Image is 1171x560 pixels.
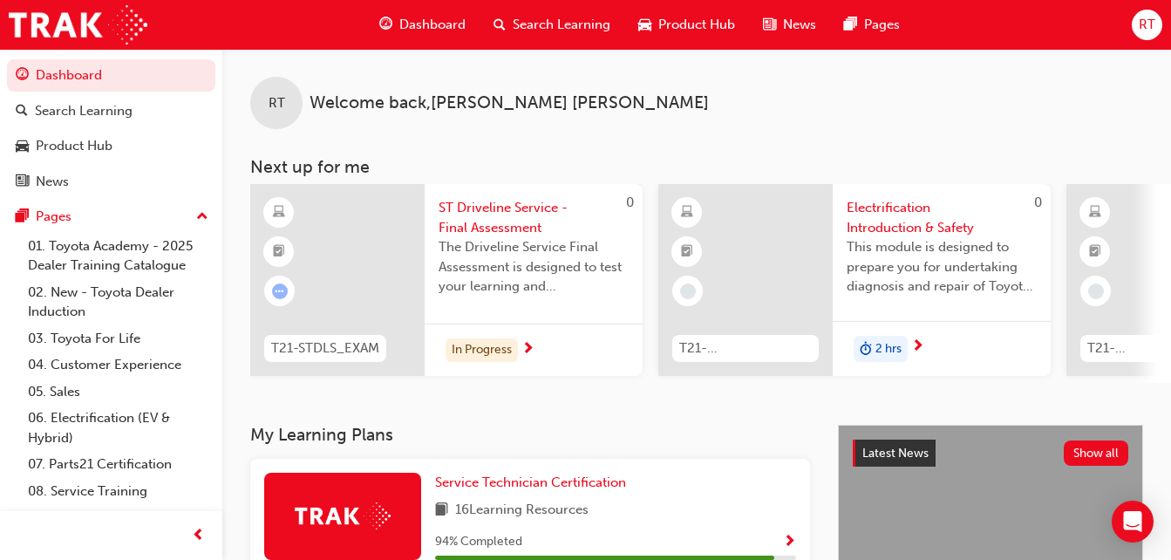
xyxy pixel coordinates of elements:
[658,15,735,35] span: Product Hub
[7,95,215,127] a: Search Learning
[271,338,379,359] span: T21-STDLS_EXAM
[864,15,900,35] span: Pages
[379,14,392,36] span: guage-icon
[679,338,812,359] span: T21-FOD_HVIS_PREREQ
[269,93,285,113] span: RT
[439,198,629,237] span: ST Driveline Service - Final Assessment
[1034,195,1042,210] span: 0
[21,279,215,325] a: 02. New - Toyota Dealer Induction
[783,535,796,550] span: Show Progress
[658,184,1051,376] a: 0T21-FOD_HVIS_PREREQElectrification Introduction & SafetyThis module is designed to prepare you f...
[295,502,391,529] img: Trak
[7,201,215,233] button: Pages
[435,475,626,490] span: Service Technician Certification
[1132,10,1162,40] button: RT
[7,59,215,92] a: Dashboard
[435,473,633,493] a: Service Technician Certification
[273,201,285,224] span: learningResourceType_ELEARNING-icon
[222,157,1171,177] h3: Next up for me
[21,233,215,279] a: 01. Toyota Academy - 2025 Dealer Training Catalogue
[16,68,29,84] span: guage-icon
[911,339,924,355] span: next-icon
[1089,241,1101,263] span: booktick-icon
[1112,501,1154,543] div: Open Intercom Messenger
[862,446,929,461] span: Latest News
[521,342,534,358] span: next-icon
[21,478,215,505] a: 08. Service Training
[494,14,506,36] span: search-icon
[16,104,28,120] span: search-icon
[399,15,466,35] span: Dashboard
[783,15,816,35] span: News
[480,7,624,43] a: search-iconSearch Learning
[513,15,610,35] span: Search Learning
[638,14,651,36] span: car-icon
[273,241,285,263] span: booktick-icon
[36,207,71,227] div: Pages
[847,237,1037,297] span: This module is designed to prepare you for undertaking diagnosis and repair of Toyota & Lexus Ele...
[847,198,1037,237] span: Electrification Introduction & Safety
[681,241,693,263] span: booktick-icon
[21,352,215,379] a: 04. Customer Experience
[681,201,693,224] span: learningResourceType_ELEARNING-icon
[626,195,634,210] span: 0
[844,14,857,36] span: pages-icon
[196,206,208,229] span: up-icon
[36,136,112,156] div: Product Hub
[439,237,629,297] span: The Driveline Service Final Assessment is designed to test your learning and understanding of the...
[7,130,215,162] a: Product Hub
[680,283,696,299] span: learningRecordVerb_NONE-icon
[21,504,215,531] a: 09. Technical Training
[763,14,776,36] span: news-icon
[16,209,29,225] span: pages-icon
[36,172,69,192] div: News
[16,174,29,190] span: news-icon
[250,184,643,376] a: 0T21-STDLS_EXAMST Driveline Service - Final AssessmentThe Driveline Service Final Assessment is d...
[7,166,215,198] a: News
[1088,283,1104,299] span: learningRecordVerb_NONE-icon
[624,7,749,43] a: car-iconProduct Hub
[435,532,522,552] span: 94 % Completed
[1139,15,1155,35] span: RT
[7,56,215,201] button: DashboardSearch LearningProduct HubNews
[250,425,810,445] h3: My Learning Plans
[272,283,288,299] span: learningRecordVerb_ATTEMPT-icon
[853,440,1128,468] a: Latest NewsShow all
[875,339,902,359] span: 2 hrs
[310,93,709,113] span: Welcome back , [PERSON_NAME] [PERSON_NAME]
[16,139,29,154] span: car-icon
[21,405,215,451] a: 06. Electrification (EV & Hybrid)
[1064,440,1129,466] button: Show all
[1089,201,1101,224] span: learningResourceType_ELEARNING-icon
[21,325,215,352] a: 03. Toyota For Life
[446,338,518,362] div: In Progress
[192,525,205,547] span: prev-icon
[783,531,796,553] button: Show Progress
[21,451,215,478] a: 07. Parts21 Certification
[860,338,872,360] span: duration-icon
[35,101,133,121] div: Search Learning
[21,379,215,406] a: 05. Sales
[435,500,448,522] span: book-icon
[455,500,589,522] span: 16 Learning Resources
[365,7,480,43] a: guage-iconDashboard
[749,7,830,43] a: news-iconNews
[830,7,914,43] a: pages-iconPages
[9,5,147,44] img: Trak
